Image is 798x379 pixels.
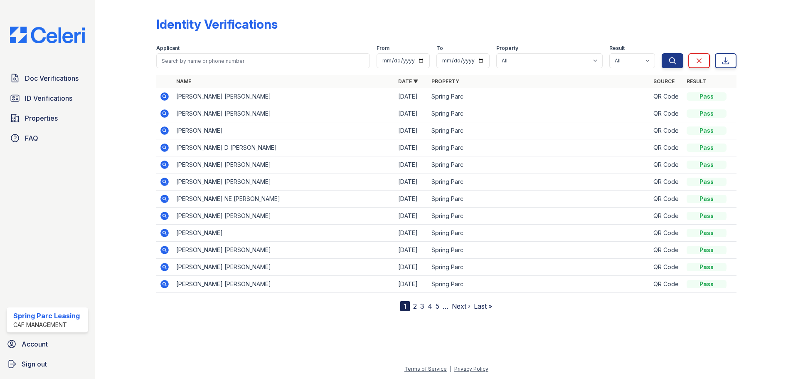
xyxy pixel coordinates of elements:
[395,242,428,259] td: [DATE]
[687,161,727,169] div: Pass
[687,178,727,186] div: Pass
[687,109,727,118] div: Pass
[687,212,727,220] div: Pass
[395,88,428,105] td: [DATE]
[609,45,625,52] label: Result
[452,302,470,310] a: Next ›
[687,144,727,152] div: Pass
[395,259,428,276] td: [DATE]
[650,156,683,173] td: QR Code
[420,302,424,310] a: 3
[428,242,650,259] td: Spring Parc
[173,208,395,225] td: [PERSON_NAME] [PERSON_NAME]
[173,191,395,208] td: [PERSON_NAME] NE [PERSON_NAME]
[25,73,79,83] span: Doc Verifications
[687,280,727,288] div: Pass
[395,225,428,242] td: [DATE]
[650,225,683,242] td: QR Code
[7,110,88,126] a: Properties
[3,336,91,352] a: Account
[404,366,447,372] a: Terms of Service
[395,122,428,139] td: [DATE]
[450,366,451,372] div: |
[650,191,683,208] td: QR Code
[176,78,191,84] a: Name
[173,225,395,242] td: [PERSON_NAME]
[173,88,395,105] td: [PERSON_NAME] [PERSON_NAME]
[687,263,727,271] div: Pass
[7,70,88,87] a: Doc Verifications
[7,90,88,107] a: ID Verifications
[22,359,47,369] span: Sign out
[687,92,727,101] div: Pass
[428,225,650,242] td: Spring Parc
[443,301,448,311] span: …
[650,242,683,259] td: QR Code
[395,105,428,122] td: [DATE]
[428,208,650,225] td: Spring Parc
[428,191,650,208] td: Spring Parc
[496,45,518,52] label: Property
[650,173,683,191] td: QR Code
[395,139,428,156] td: [DATE]
[173,139,395,156] td: [PERSON_NAME] D [PERSON_NAME]
[173,276,395,293] td: [PERSON_NAME] [PERSON_NAME]
[173,105,395,122] td: [PERSON_NAME] [PERSON_NAME]
[428,88,650,105] td: Spring Parc
[428,276,650,293] td: Spring Parc
[687,195,727,203] div: Pass
[428,173,650,191] td: Spring Parc
[650,88,683,105] td: QR Code
[395,191,428,208] td: [DATE]
[428,122,650,139] td: Spring Parc
[474,302,492,310] a: Last »
[650,208,683,225] td: QR Code
[173,122,395,139] td: [PERSON_NAME]
[395,156,428,173] td: [DATE]
[173,156,395,173] td: [PERSON_NAME] [PERSON_NAME]
[25,133,38,143] span: FAQ
[173,259,395,276] td: [PERSON_NAME] [PERSON_NAME]
[436,45,443,52] label: To
[687,246,727,254] div: Pass
[395,276,428,293] td: [DATE]
[650,139,683,156] td: QR Code
[173,173,395,191] td: [PERSON_NAME] [PERSON_NAME]
[428,139,650,156] td: Spring Parc
[13,321,80,329] div: CAF Management
[687,229,727,237] div: Pass
[428,259,650,276] td: Spring Parc
[173,242,395,259] td: [PERSON_NAME] [PERSON_NAME]
[650,105,683,122] td: QR Code
[650,276,683,293] td: QR Code
[413,302,417,310] a: 2
[22,339,48,349] span: Account
[454,366,488,372] a: Privacy Policy
[687,78,706,84] a: Result
[395,173,428,191] td: [DATE]
[13,311,80,321] div: Spring Parc Leasing
[156,53,370,68] input: Search by name or phone number
[653,78,675,84] a: Source
[428,105,650,122] td: Spring Parc
[3,356,91,372] a: Sign out
[428,302,432,310] a: 4
[25,93,72,103] span: ID Verifications
[650,122,683,139] td: QR Code
[25,113,58,123] span: Properties
[398,78,418,84] a: Date ▼
[156,45,180,52] label: Applicant
[7,130,88,146] a: FAQ
[650,259,683,276] td: QR Code
[3,27,91,43] img: CE_Logo_Blue-a8612792a0a2168367f1c8372b55b34899dd931a85d93a1a3d3e32e68fde9ad4.png
[431,78,459,84] a: Property
[436,302,439,310] a: 5
[156,17,278,32] div: Identity Verifications
[395,208,428,225] td: [DATE]
[687,126,727,135] div: Pass
[377,45,389,52] label: From
[428,156,650,173] td: Spring Parc
[400,301,410,311] div: 1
